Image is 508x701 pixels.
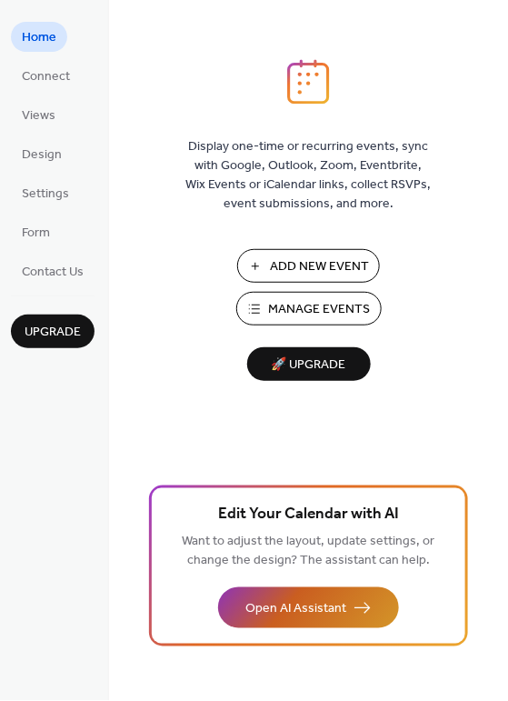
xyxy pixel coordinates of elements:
[11,256,95,286] a: Contact Us
[22,107,55,126] span: Views
[245,600,346,619] span: Open AI Assistant
[270,258,369,277] span: Add New Event
[22,146,62,165] span: Design
[22,264,84,283] span: Contact Us
[22,185,69,205] span: Settings
[183,530,435,574] span: Want to adjust the layout, update settings, or change the design? The assistant can help.
[11,22,67,52] a: Home
[11,61,81,91] a: Connect
[22,29,56,48] span: Home
[247,347,371,381] button: 🚀 Upgrade
[186,138,432,215] span: Display one-time or recurring events, sync with Google, Outlook, Zoom, Eventbrite, Wix Events or ...
[11,100,66,130] a: Views
[22,225,50,244] span: Form
[22,68,70,87] span: Connect
[258,354,360,378] span: 🚀 Upgrade
[11,217,61,247] a: Form
[236,292,382,325] button: Manage Events
[218,503,399,528] span: Edit Your Calendar with AI
[11,315,95,348] button: Upgrade
[25,324,81,343] span: Upgrade
[218,587,399,628] button: Open AI Assistant
[269,301,371,320] span: Manage Events
[11,139,73,169] a: Design
[237,249,380,283] button: Add New Event
[287,59,329,105] img: logo_icon.svg
[11,178,80,208] a: Settings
